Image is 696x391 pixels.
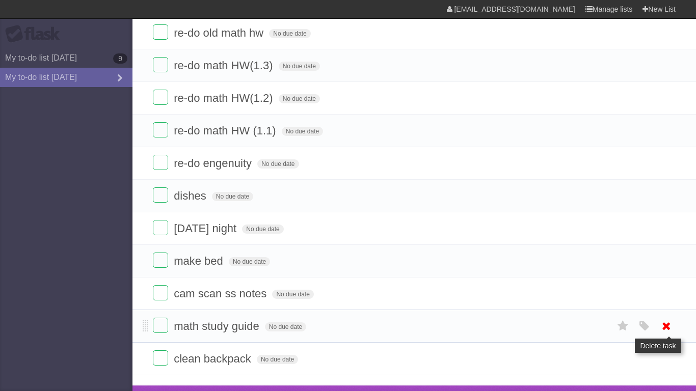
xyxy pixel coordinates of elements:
[272,290,313,299] span: No due date
[113,53,127,64] b: 9
[174,287,269,300] span: cam scan ss notes
[153,122,168,137] label: Done
[174,26,266,39] span: re-do old math hw
[212,192,253,201] span: No due date
[153,187,168,203] label: Done
[153,90,168,105] label: Done
[257,159,299,169] span: No due date
[174,189,209,202] span: dishes
[269,29,310,38] span: No due date
[265,322,306,331] span: No due date
[174,124,279,137] span: re-do math HW (1.1)
[153,350,168,366] label: Done
[174,157,254,170] span: re-do engenuity
[153,318,168,333] label: Done
[153,253,168,268] label: Done
[5,25,66,43] div: Flask
[229,257,270,266] span: No due date
[153,220,168,235] label: Done
[153,155,168,170] label: Done
[174,59,275,72] span: re-do math HW(1.3)
[282,127,323,136] span: No due date
[153,285,168,300] label: Done
[613,318,633,334] label: Star task
[242,225,283,234] span: No due date
[153,24,168,40] label: Done
[174,92,275,104] span: re-do math HW(1.2)
[279,94,320,103] span: No due date
[174,352,254,365] span: clean backpack
[257,355,298,364] span: No due date
[174,222,239,235] span: [DATE] night
[174,255,226,267] span: make bed
[279,62,320,71] span: No due date
[174,320,262,332] span: math study guide
[153,57,168,72] label: Done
